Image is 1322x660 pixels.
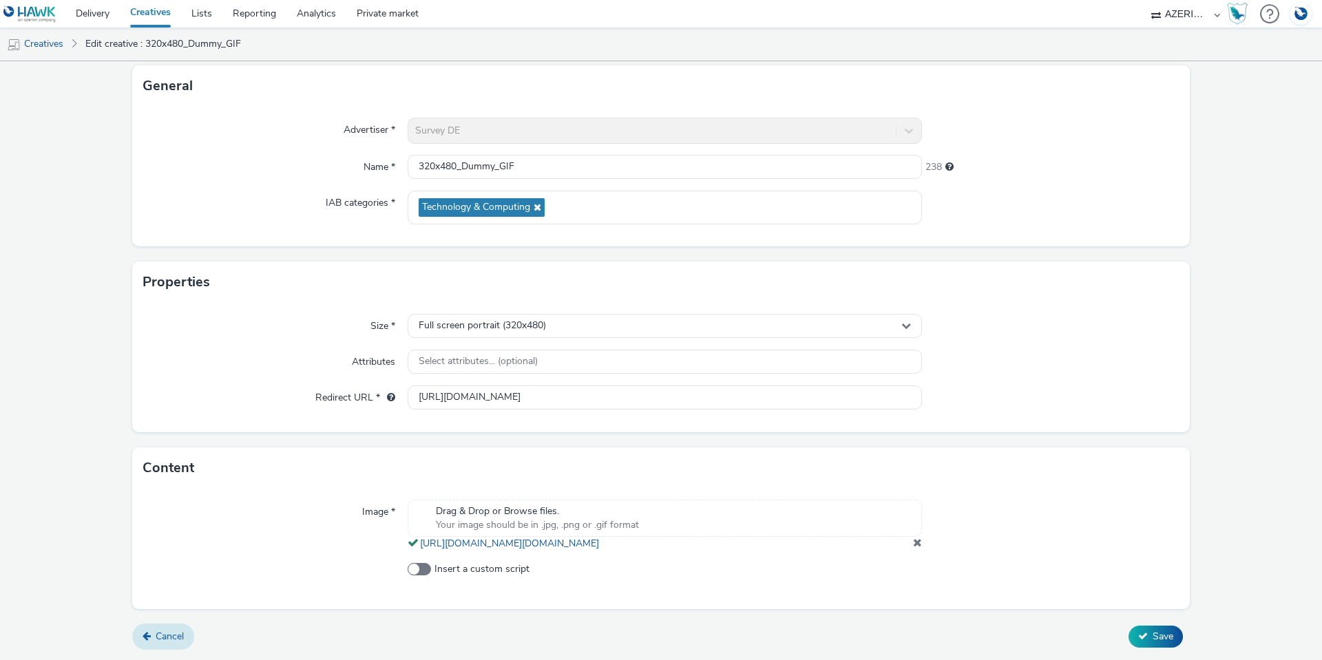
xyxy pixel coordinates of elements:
[434,562,529,576] span: Insert a custom script
[143,76,193,96] h3: General
[408,155,922,179] input: Name
[358,155,401,174] label: Name *
[1290,3,1311,25] img: Account DE
[7,38,21,52] img: mobile
[143,458,194,478] h3: Content
[320,191,401,210] label: IAB categories *
[3,6,56,23] img: undefined Logo
[1129,626,1183,648] button: Save
[357,500,401,519] label: Image *
[408,385,922,409] input: url...
[310,385,401,405] label: Redirect URL *
[420,537,605,550] a: [URL][DOMAIN_NAME][DOMAIN_NAME]
[132,624,194,650] a: Cancel
[1153,630,1173,643] span: Save
[436,504,639,518] span: Drag & Drop or Browse files.
[143,272,210,292] h3: Properties
[422,202,530,213] span: Technology & Computing
[78,28,248,61] a: Edit creative : 320x480_Dummy_GIF
[436,518,639,532] span: Your image should be in .jpg, .png or .gif format
[925,160,942,174] span: 238
[419,356,538,368] span: Select attributes... (optional)
[346,350,401,369] label: Attributes
[1227,3,1253,25] a: Hawk Academy
[1227,3,1248,25] img: Hawk Academy
[419,320,546,332] span: Full screen portrait (320x480)
[338,118,401,137] label: Advertiser *
[156,630,184,643] span: Cancel
[380,391,395,405] div: URL will be used as a validation URL with some SSPs and it will be the redirection URL of your cr...
[365,314,401,333] label: Size *
[945,160,954,174] div: Maximum 255 characters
